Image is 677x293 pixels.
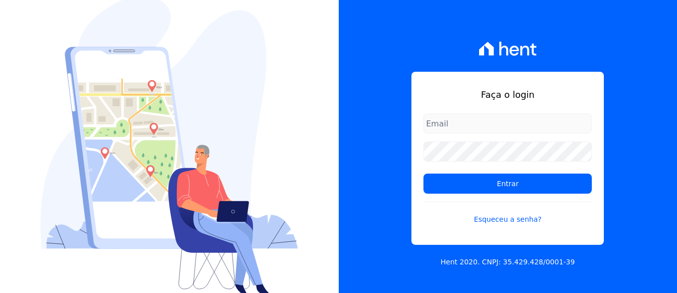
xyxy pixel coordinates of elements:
[423,202,592,225] a: Esqueceu a senha?
[423,113,592,133] input: Email
[440,257,575,267] p: Hent 2020. CNPJ: 35.429.428/0001-39
[423,88,592,101] h1: Faça o login
[423,174,592,194] input: Entrar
